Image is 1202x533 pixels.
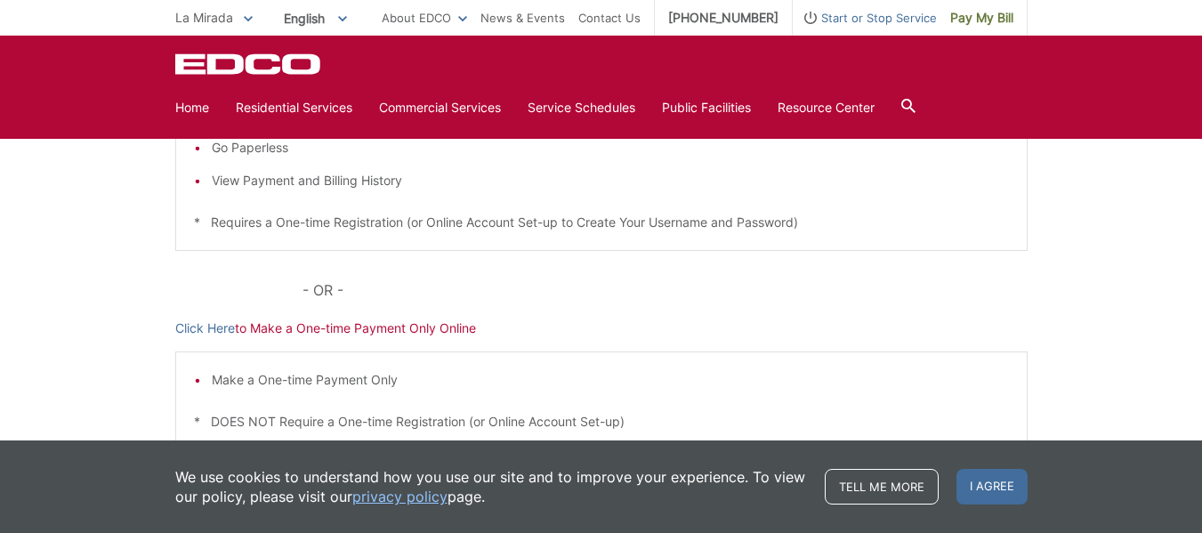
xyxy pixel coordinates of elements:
a: Residential Services [236,98,352,117]
a: Resource Center [778,98,875,117]
a: EDCD logo. Return to the homepage. [175,53,323,75]
a: Contact Us [578,8,641,28]
li: Make a One-time Payment Only [212,370,1009,390]
span: Pay My Bill [950,8,1013,28]
p: to Make a One-time Payment Only Online [175,319,1028,338]
a: privacy policy [352,487,448,506]
a: Tell me more [825,469,939,505]
span: English [270,4,360,33]
a: Commercial Services [379,98,501,117]
li: View Payment and Billing History [212,171,1009,190]
span: La Mirada [175,10,233,25]
a: About EDCO [382,8,467,28]
p: - OR - [303,278,1027,303]
a: Click Here [175,319,235,338]
p: * DOES NOT Require a One-time Registration (or Online Account Set-up) [194,412,1009,432]
p: * Requires a One-time Registration (or Online Account Set-up to Create Your Username and Password) [194,213,1009,232]
a: Service Schedules [528,98,635,117]
span: I agree [956,469,1028,505]
a: News & Events [480,8,565,28]
a: Public Facilities [662,98,751,117]
a: Home [175,98,209,117]
p: We use cookies to understand how you use our site and to improve your experience. To view our pol... [175,467,807,506]
li: Go Paperless [212,138,1009,157]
